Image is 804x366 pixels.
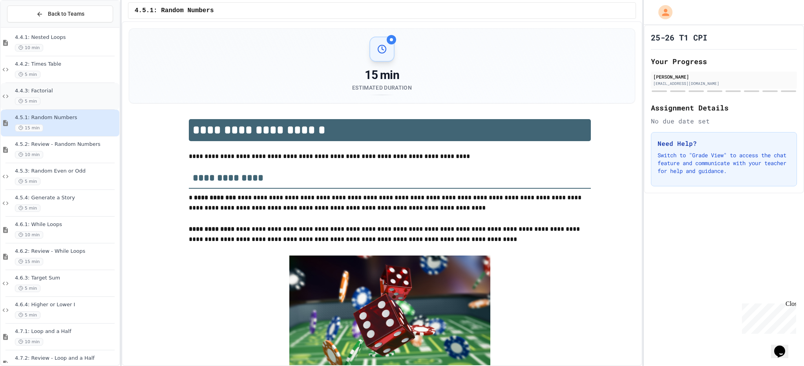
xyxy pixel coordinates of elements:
[771,335,796,358] iframe: chat widget
[15,88,118,94] span: 4.4.3: Factorial
[15,221,118,228] span: 4.6.1: While Loops
[15,311,40,319] span: 5 min
[651,116,797,126] div: No due date set
[3,3,54,50] div: Chat with us now!Close
[15,168,118,175] span: 4.5.3: Random Even or Odd
[15,355,118,362] span: 4.7.2: Review - Loop and a Half
[15,44,43,51] span: 10 min
[658,139,790,148] h3: Need Help?
[15,141,118,148] span: 4.5.2: Review - Random Numbers
[15,61,118,68] span: 4.4.2: Times Table
[15,204,40,212] span: 5 min
[15,248,118,255] span: 4.6.2: Review - While Loops
[7,6,113,22] button: Back to Teams
[15,34,118,41] span: 4.4.1: Nested Loops
[15,285,40,292] span: 5 min
[651,56,797,67] h2: Your Progress
[352,84,412,92] div: Estimated Duration
[15,151,43,158] span: 10 min
[15,114,118,121] span: 4.5.1: Random Numbers
[658,151,790,175] p: Switch to "Grade View" to access the chat feature and communicate with your teacher for help and ...
[653,73,795,80] div: [PERSON_NAME]
[15,275,118,281] span: 4.6.3: Target Sum
[48,10,84,18] span: Back to Teams
[352,68,412,82] div: 15 min
[135,6,214,15] span: 4.5.1: Random Numbers
[653,81,795,86] div: [EMAIL_ADDRESS][DOMAIN_NAME]
[15,195,118,201] span: 4.5.4: Generate a Story
[15,231,43,239] span: 10 min
[650,3,674,21] div: My Account
[15,328,118,335] span: 4.7.1: Loop and a Half
[15,302,118,308] span: 4.6.4: Higher or Lower I
[15,124,43,132] span: 15 min
[15,258,43,265] span: 15 min
[15,178,40,185] span: 5 min
[15,338,43,346] span: 10 min
[651,32,707,43] h1: 25-26 T1 CPI
[15,71,40,78] span: 5 min
[739,300,796,334] iframe: chat widget
[651,102,797,113] h2: Assignment Details
[15,97,40,105] span: 5 min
